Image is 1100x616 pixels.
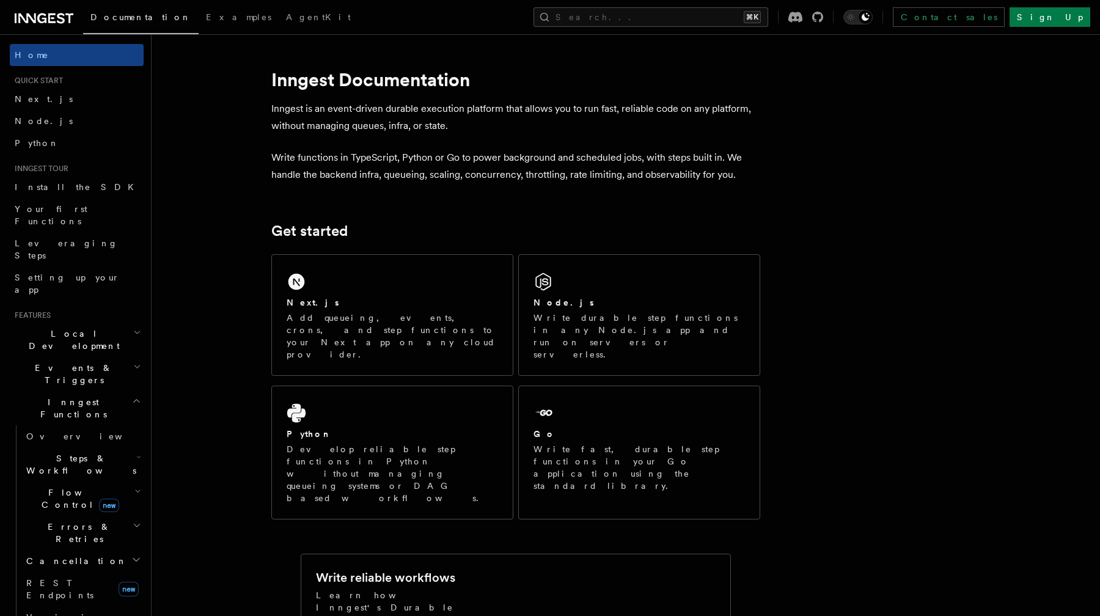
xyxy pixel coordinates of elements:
[15,204,87,226] span: Your first Functions
[26,431,152,441] span: Overview
[21,486,134,511] span: Flow Control
[10,266,144,301] a: Setting up your app
[271,254,513,376] a: Next.jsAdd queueing, events, crons, and step functions to your Next app on any cloud provider.
[119,582,139,596] span: new
[10,198,144,232] a: Your first Functions
[10,357,144,391] button: Events & Triggers
[10,323,144,357] button: Local Development
[21,447,144,482] button: Steps & Workflows
[10,164,68,174] span: Inngest tour
[10,132,144,154] a: Python
[199,4,279,33] a: Examples
[21,555,127,567] span: Cancellation
[10,391,144,425] button: Inngest Functions
[15,273,120,295] span: Setting up your app
[744,11,761,23] kbd: ⌘K
[287,312,498,361] p: Add queueing, events, crons, and step functions to your Next app on any cloud provider.
[279,4,358,33] a: AgentKit
[271,386,513,519] a: PythonDevelop reliable step functions in Python without managing queueing systems or DAG based wo...
[90,12,191,22] span: Documentation
[271,100,760,134] p: Inngest is an event-driven durable execution platform that allows you to run fast, reliable code ...
[533,312,745,361] p: Write durable step functions in any Node.js app and run on servers or serverless.
[843,10,873,24] button: Toggle dark mode
[287,296,339,309] h2: Next.js
[533,428,555,440] h2: Go
[10,232,144,266] a: Leveraging Steps
[99,499,119,512] span: new
[10,362,133,386] span: Events & Triggers
[15,94,73,104] span: Next.js
[287,428,332,440] h2: Python
[15,138,59,148] span: Python
[21,452,136,477] span: Steps & Workflows
[21,516,144,550] button: Errors & Retries
[10,176,144,198] a: Install the SDK
[10,328,133,352] span: Local Development
[533,7,768,27] button: Search...⌘K
[83,4,199,34] a: Documentation
[1010,7,1090,27] a: Sign Up
[10,310,51,320] span: Features
[10,44,144,66] a: Home
[15,116,73,126] span: Node.js
[10,396,132,420] span: Inngest Functions
[15,182,141,192] span: Install the SDK
[316,569,455,586] h2: Write reliable workflows
[21,482,144,516] button: Flow Controlnew
[21,521,133,545] span: Errors & Retries
[10,76,63,86] span: Quick start
[15,49,49,61] span: Home
[206,12,271,22] span: Examples
[26,578,94,600] span: REST Endpoints
[893,7,1005,27] a: Contact sales
[271,222,348,240] a: Get started
[533,443,745,492] p: Write fast, durable step functions in your Go application using the standard library.
[10,88,144,110] a: Next.js
[287,443,498,504] p: Develop reliable step functions in Python without managing queueing systems or DAG based workflows.
[271,149,760,183] p: Write functions in TypeScript, Python or Go to power background and scheduled jobs, with steps bu...
[21,572,144,606] a: REST Endpointsnew
[286,12,351,22] span: AgentKit
[518,386,760,519] a: GoWrite fast, durable step functions in your Go application using the standard library.
[518,254,760,376] a: Node.jsWrite durable step functions in any Node.js app and run on servers or serverless.
[533,296,594,309] h2: Node.js
[21,550,144,572] button: Cancellation
[10,110,144,132] a: Node.js
[15,238,118,260] span: Leveraging Steps
[271,68,760,90] h1: Inngest Documentation
[21,425,144,447] a: Overview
